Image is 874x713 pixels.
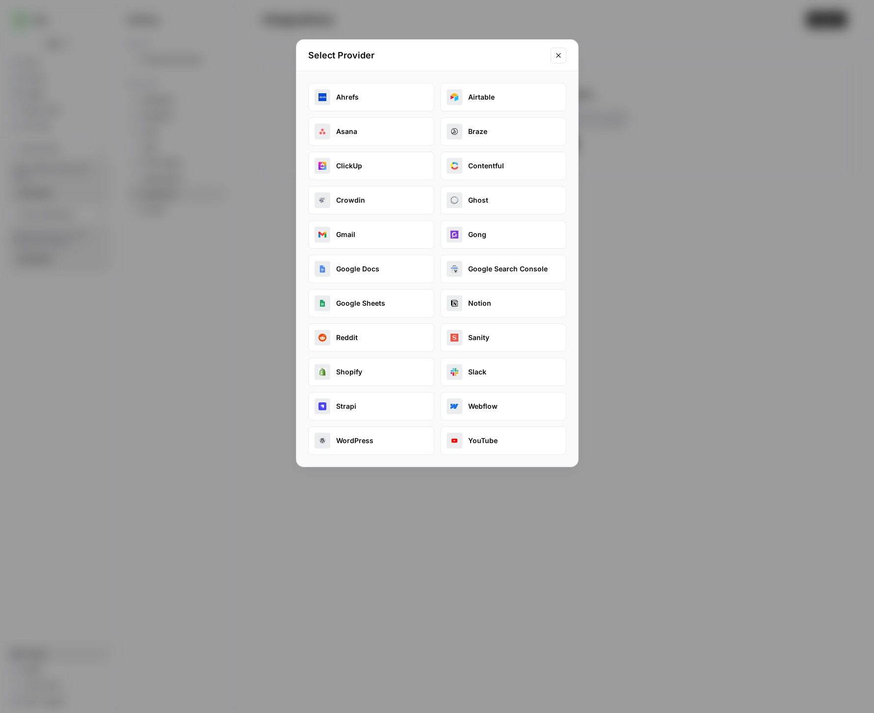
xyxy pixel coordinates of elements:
button: airtable_oauthAirtable [440,83,566,111]
img: gmail [318,231,326,238]
img: braze [450,128,458,135]
img: reddit [318,334,326,342]
img: airtable_oauth [450,93,458,101]
button: webflow_oauthWebflow [440,392,566,421]
button: shopifyShopify [308,358,434,386]
button: google_sheetsGoogle Sheets [308,289,434,317]
img: google_docs [318,265,326,273]
button: google_search_consoleGoogle Search Console [440,255,566,283]
button: google_docsGoogle Docs [308,255,434,283]
button: notionNotion [440,289,566,317]
button: redditReddit [308,323,434,352]
button: contentfulContentful [440,152,566,180]
img: webflow_oauth [450,402,458,410]
button: sanitySanity [440,323,566,352]
img: gong [450,231,458,238]
img: ghost [450,196,458,204]
button: ahrefsAhrefs [308,83,434,111]
img: crowdin [318,196,326,204]
button: youtubeYouTube [440,426,566,455]
img: sanity [450,334,458,342]
h2: Select Provider [308,49,545,62]
button: slackSlack [440,358,566,386]
button: strapiStrapi [308,392,434,421]
img: ahrefs [318,93,326,101]
img: youtube [450,437,458,445]
img: shopify [318,368,326,376]
button: Close modal [551,48,566,63]
button: gmailGmail [308,220,434,249]
img: clickup [318,162,326,170]
img: google_sheets [318,299,326,307]
img: wordpress [318,437,326,445]
button: wordpressWordPress [308,426,434,455]
img: google_search_console [450,265,458,273]
button: ghostGhost [440,186,566,214]
img: slack [450,368,458,376]
button: gongGong [440,220,566,249]
button: asanaAsana [308,117,434,146]
button: clickupClickUp [308,152,434,180]
button: crowdinCrowdin [308,186,434,214]
img: contentful [450,162,458,170]
img: notion [450,299,458,307]
button: brazeBraze [440,117,566,146]
img: asana [318,128,326,135]
img: strapi [318,402,326,410]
